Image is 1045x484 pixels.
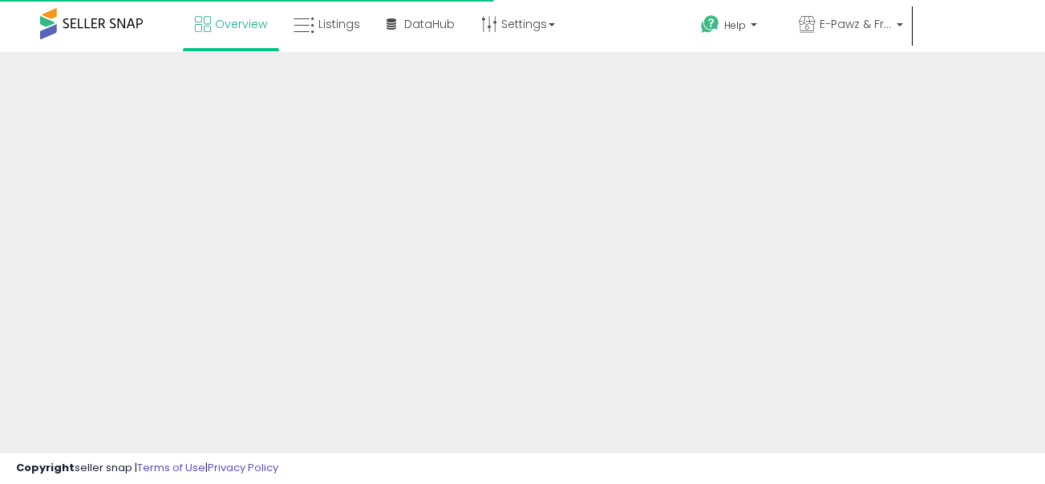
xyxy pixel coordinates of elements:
span: E-Pawz & Friends [820,16,892,32]
span: Help [724,18,746,32]
span: Listings [318,16,360,32]
strong: Copyright [16,460,75,475]
div: seller snap | | [16,461,278,476]
a: Privacy Policy [208,460,278,475]
span: DataHub [404,16,455,32]
a: Terms of Use [137,460,205,475]
a: Help [688,2,784,52]
i: Get Help [700,14,720,34]
span: Overview [215,16,267,32]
